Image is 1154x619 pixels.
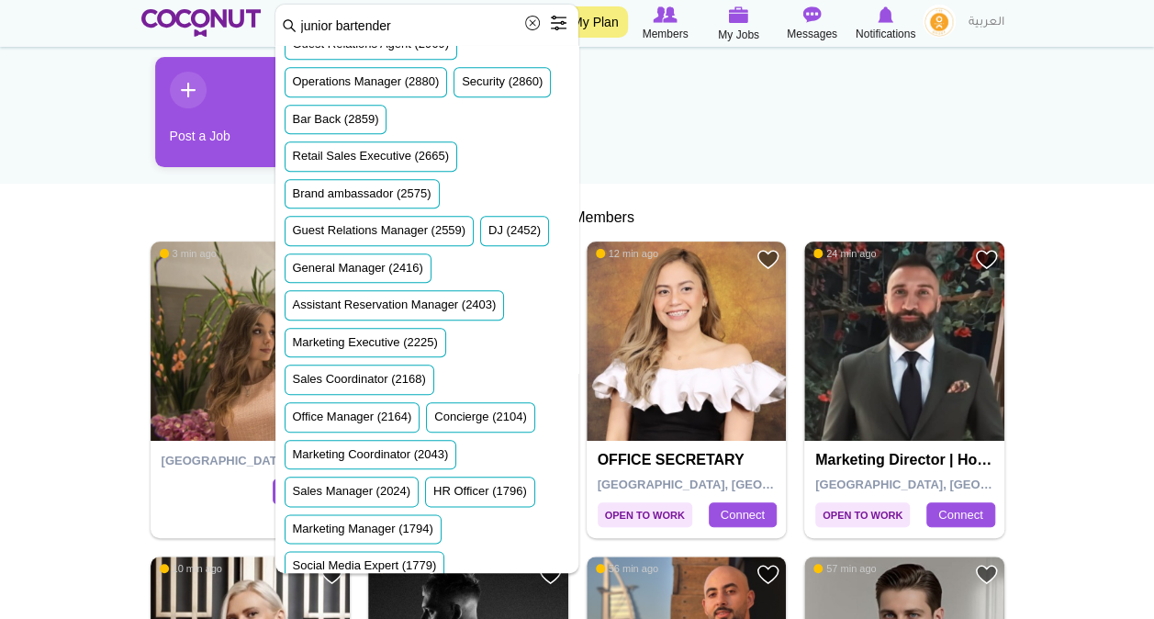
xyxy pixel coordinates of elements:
span: 57 min ago [813,562,876,575]
h4: Marketing Director | Hospitality | Real estate | Consultancy | FMCG | Trading | Healthcare [815,452,998,468]
label: Assistant Reservation Manager (2403) [293,297,497,314]
a: Add to Favourites [756,563,779,586]
span: Open to Work [598,502,692,527]
label: Operations Manager (2880) [293,73,440,91]
span: 24 min ago [813,247,876,260]
label: HR Officer (1796) [433,483,527,501]
label: Marketing Executive (2225) [293,334,438,352]
img: Home [141,9,262,37]
label: General Manager (2416) [293,260,423,277]
span: Messages [787,25,837,43]
a: Post a Job [155,57,284,167]
label: Retail Sales Executive (2665) [293,148,450,165]
a: My Plan [563,6,628,38]
span: My Jobs [718,26,759,44]
span: [GEOGRAPHIC_DATA], [GEOGRAPHIC_DATA] [162,454,423,467]
label: Marketing Coordinator (2043) [293,446,449,464]
label: Sales Coordinator (2168) [293,371,426,388]
img: Browse Members [653,6,677,23]
a: العربية [959,5,1014,41]
span: Open to Work [815,502,910,527]
img: Messages [803,6,822,23]
a: Add to Favourites [756,248,779,271]
span: 56 min ago [596,562,658,575]
label: Office Manager (2164) [293,409,412,426]
span: 10 min ago [160,562,222,575]
a: Connect [273,478,341,504]
span: [GEOGRAPHIC_DATA], [GEOGRAPHIC_DATA] [815,478,1077,491]
div: 135499 Members [141,208,1014,229]
img: My Jobs [729,6,749,23]
span: 12 min ago [596,247,658,260]
h4: OFFICE SECRETARY [598,452,780,468]
li: 1 / 1 [141,57,270,181]
span: [GEOGRAPHIC_DATA], [GEOGRAPHIC_DATA] [598,478,859,491]
label: Bar Back (2859) [293,111,379,129]
img: Notifications [878,6,893,23]
label: DJ (2452) [488,222,541,240]
a: Add to Favourites [975,248,998,271]
a: Notifications Notifications [849,5,923,43]
label: Marketing Manager (1794) [293,521,433,538]
a: Connect [709,502,777,528]
label: Brand ambassador (2575) [293,186,431,203]
label: Sales Manager (2024) [293,483,411,501]
label: Guest Relations Manager (2559) [293,222,466,240]
a: Messages Messages [776,5,849,43]
label: Concierge (2104) [434,409,526,426]
label: Social Media Expert (1779) [293,557,437,575]
a: Browse Members Members [629,5,702,43]
a: My Jobs My Jobs [702,5,776,44]
span: Members [642,25,688,43]
label: Security (2860) [462,73,543,91]
span: 3 min ago [160,247,217,260]
a: Add to Favourites [539,563,562,586]
input: Search members by role or city [275,5,578,46]
a: Add to Favourites [975,563,998,586]
a: Add to Favourites [320,563,343,586]
a: Connect [926,502,994,528]
span: Notifications [856,25,915,43]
